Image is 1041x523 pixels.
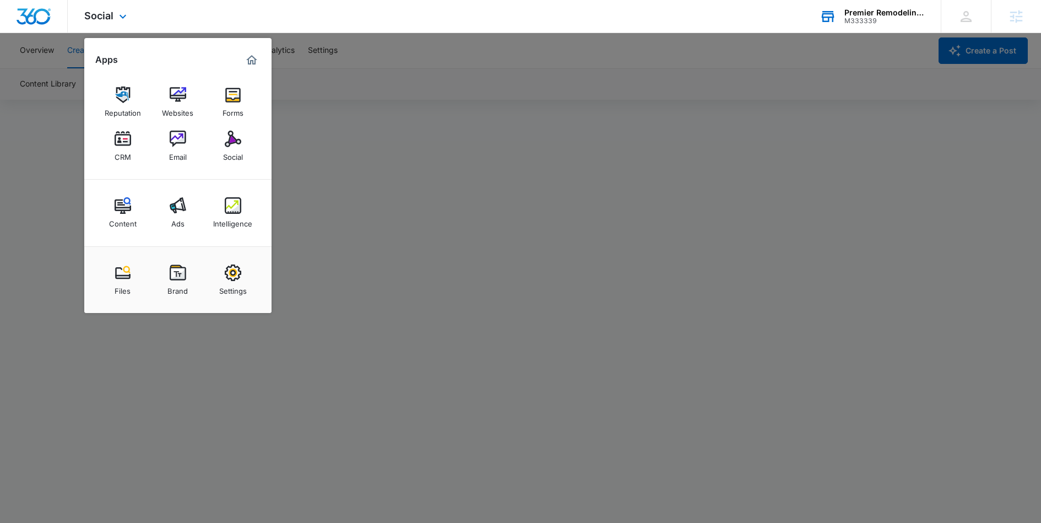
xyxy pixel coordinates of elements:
[95,55,118,65] h2: Apps
[171,214,185,228] div: Ads
[157,125,199,167] a: Email
[157,259,199,301] a: Brand
[212,259,254,301] a: Settings
[102,81,144,123] a: Reputation
[223,103,243,117] div: Forms
[169,147,187,161] div: Email
[212,125,254,167] a: Social
[157,192,199,234] a: Ads
[102,192,144,234] a: Content
[115,147,131,161] div: CRM
[219,281,247,295] div: Settings
[105,103,141,117] div: Reputation
[84,10,113,21] span: Social
[167,281,188,295] div: Brand
[102,125,144,167] a: CRM
[223,147,243,161] div: Social
[115,281,131,295] div: Files
[844,8,925,17] div: account name
[844,17,925,25] div: account id
[212,81,254,123] a: Forms
[109,214,137,228] div: Content
[102,259,144,301] a: Files
[243,51,261,69] a: Marketing 360® Dashboard
[213,214,252,228] div: Intelligence
[157,81,199,123] a: Websites
[212,192,254,234] a: Intelligence
[162,103,193,117] div: Websites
